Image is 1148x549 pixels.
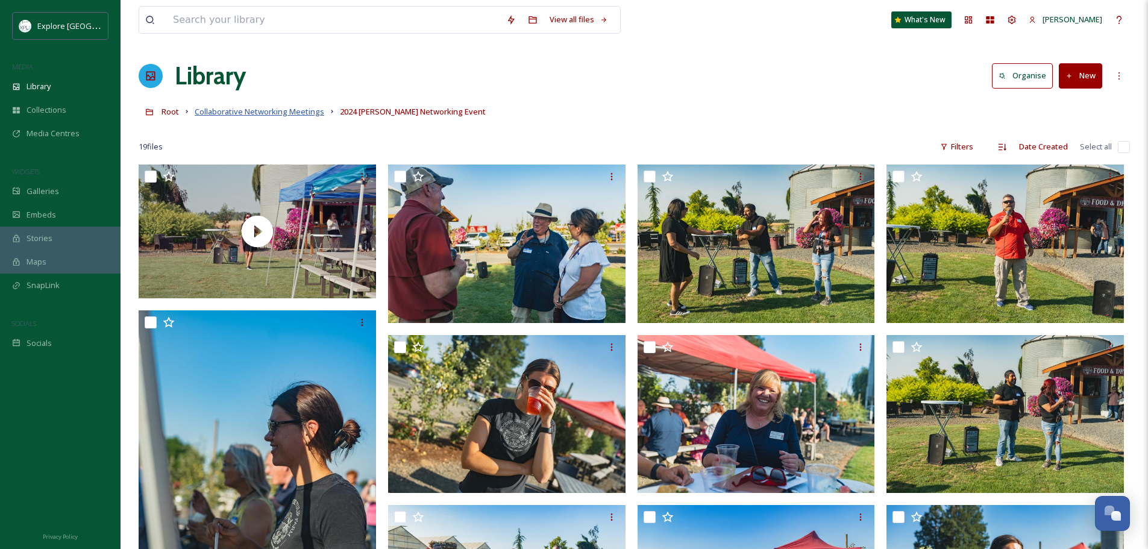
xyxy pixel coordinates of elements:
[27,104,66,116] span: Collections
[37,20,203,31] span: Explore [GEOGRAPHIC_DATA][PERSON_NAME]
[27,337,52,349] span: Socials
[27,209,56,221] span: Embeds
[388,165,626,323] img: MR403460.jpg
[175,58,246,94] a: Library
[195,104,324,119] a: Collaborative Networking Meetings
[27,128,80,139] span: Media Centres
[1013,135,1074,158] div: Date Created
[340,106,486,117] span: 2024 [PERSON_NAME] Networking Event
[27,233,52,244] span: Stories
[43,533,78,541] span: Privacy Policy
[12,167,40,176] span: WIDGETS
[139,141,163,152] span: 19 file s
[544,8,614,31] a: View all files
[195,106,324,117] span: Collaborative Networking Meetings
[167,7,500,33] input: Search your library
[12,62,33,71] span: MEDIA
[27,256,46,268] span: Maps
[27,280,60,291] span: SnapLink
[1043,14,1102,25] span: [PERSON_NAME]
[1023,8,1108,31] a: [PERSON_NAME]
[162,104,179,119] a: Root
[1095,496,1130,531] button: Open Chat
[886,335,1124,494] img: MR403356.jpg
[1080,141,1112,152] span: Select all
[992,63,1053,88] button: Organise
[27,186,59,197] span: Galleries
[27,81,51,92] span: Library
[638,165,875,323] img: MR403367.jpg
[162,106,179,117] span: Root
[934,135,979,158] div: Filters
[388,335,626,494] img: MR403350.jpg
[891,11,952,28] a: What's New
[43,529,78,543] a: Privacy Policy
[139,165,376,298] img: thumbnail
[19,20,31,32] img: north%20marion%20account.png
[12,319,36,328] span: SOCIALS
[1059,63,1102,88] button: New
[340,104,486,119] a: 2024 [PERSON_NAME] Networking Event
[638,335,875,494] img: MR403379.jpg
[886,165,1124,323] img: MR403373.jpg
